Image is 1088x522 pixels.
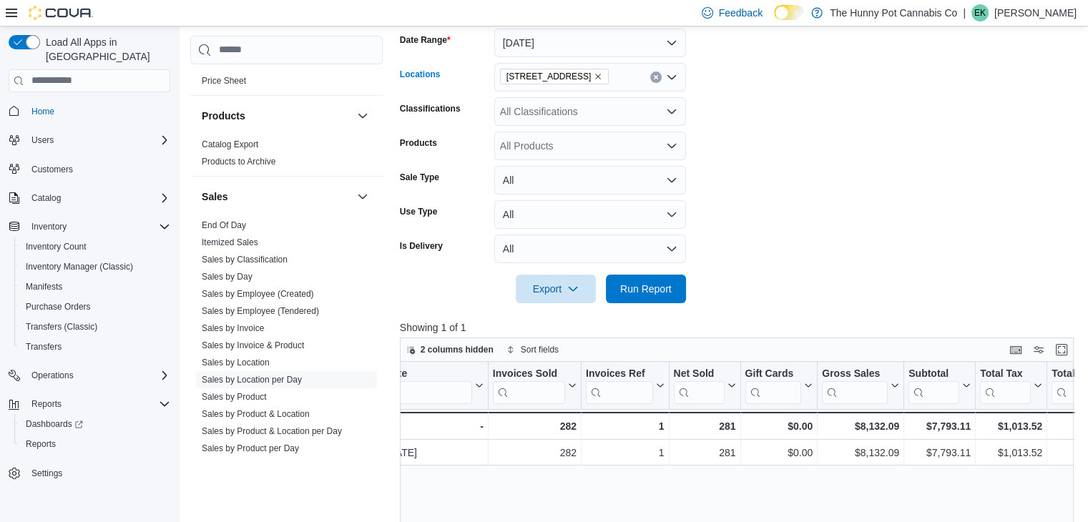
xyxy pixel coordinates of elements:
div: $1,013.52 [980,444,1042,461]
div: $8,132.09 [822,418,899,435]
button: [DATE] [494,29,686,57]
button: 2 columns hidden [401,341,499,358]
span: Transfers [20,338,170,355]
button: Customers [3,159,176,179]
a: Sales by Day [202,272,253,282]
div: Date [386,367,472,380]
a: Sales by Product & Location per Day [202,426,342,436]
button: Export [516,275,596,303]
button: Transfers [14,337,176,357]
div: Subtotal [908,367,959,403]
button: Display options [1030,341,1047,358]
button: Invoices Sold [493,367,577,403]
label: Sale Type [400,172,439,183]
span: Users [31,134,54,146]
div: Pricing [190,72,383,95]
button: Reports [14,434,176,454]
div: 1 [586,418,664,435]
span: Itemized Sales [202,237,258,248]
a: Sales by Product [202,392,267,402]
span: Sales by Product [202,391,267,403]
button: Sort fields [501,341,564,358]
label: Use Type [400,206,437,217]
a: Sales by Product per Day [202,443,299,453]
p: Showing 1 of 1 [400,320,1081,335]
div: Date [386,367,472,403]
input: Dark Mode [774,5,804,20]
button: Inventory Count [14,237,176,257]
span: [STREET_ADDRESS] [506,69,592,84]
div: Total Tax [980,367,1031,403]
a: Home [26,103,60,120]
button: Enter fullscreen [1053,341,1070,358]
a: Manifests [20,278,68,295]
span: Sort fields [521,344,559,355]
span: Inventory Manager (Classic) [26,261,133,272]
button: Users [3,130,176,150]
div: [DATE] [386,444,484,461]
label: Locations [400,69,441,80]
span: Reports [31,398,62,410]
a: Sales by Location [202,358,270,368]
button: Clear input [650,72,662,83]
div: Subtotal [908,367,959,380]
h3: Sales [202,189,228,204]
span: Dashboards [26,418,83,430]
a: Sales by Employee (Tendered) [202,306,319,316]
span: Customers [26,160,170,178]
button: Purchase Orders [14,297,176,317]
a: Purchase Orders [20,298,97,315]
div: $7,793.11 [908,418,971,435]
label: Products [400,137,437,149]
label: Date Range [400,34,451,46]
a: Catalog Export [202,139,258,149]
span: Purchase Orders [26,301,91,312]
label: Is Delivery [400,240,443,252]
button: Keyboard shortcuts [1007,341,1024,358]
span: Transfers (Classic) [20,318,170,335]
button: Catalog [26,189,67,207]
div: 281 [673,444,735,461]
a: Inventory Manager (Classic) [20,258,139,275]
span: Reports [20,435,170,453]
a: Price Sheet [202,76,246,86]
button: Total Tax [980,367,1042,403]
div: Gross Sales [822,367,888,403]
div: Invoices Ref [586,367,652,380]
span: Catalog [31,192,61,204]
div: $0.00 [745,418,813,435]
span: Price Sheet [202,75,246,87]
span: Run Report [620,282,672,296]
a: End Of Day [202,220,246,230]
button: Operations [26,367,79,384]
a: Inventory Count [20,238,92,255]
span: 600 Fleet St [500,69,609,84]
button: Products [354,107,371,124]
button: Gift Cards [745,367,813,403]
span: Settings [31,468,62,479]
div: Products [190,136,383,176]
div: 282 [493,444,577,461]
span: Sales by Location per Day [202,374,302,385]
a: Dashboards [14,414,176,434]
span: Sales by Employee (Created) [202,288,314,300]
span: Sales by Product per Day [202,443,299,454]
span: Dark Mode [774,20,775,21]
a: Customers [26,161,79,178]
button: Inventory Manager (Classic) [14,257,176,277]
span: Export [524,275,587,303]
span: Settings [26,464,170,482]
div: $0.00 [745,444,813,461]
button: Open list of options [666,140,677,152]
a: Sales by Invoice & Product [202,340,304,350]
span: Home [26,102,170,120]
div: Invoices Sold [493,367,565,403]
button: Reports [3,394,176,414]
span: Transfers [26,341,62,353]
div: 282 [493,418,577,435]
span: Sales by Day [202,271,253,282]
span: Sales by Invoice [202,322,264,334]
div: Net Sold [673,367,724,380]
